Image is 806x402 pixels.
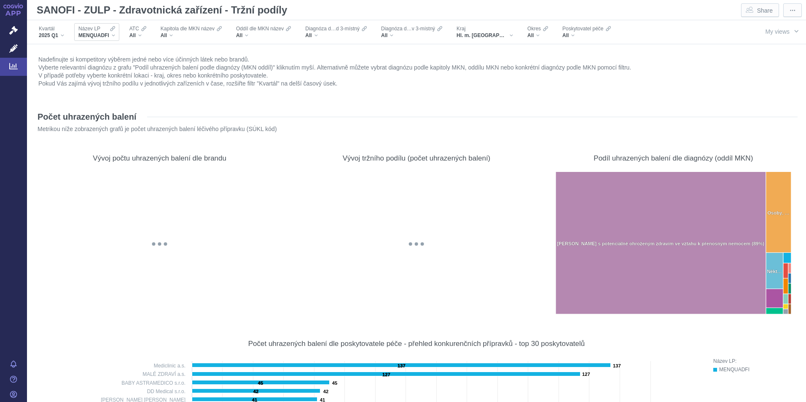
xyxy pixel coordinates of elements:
span: All [562,32,569,39]
div: Vývoj počtu uhrazených balení dle brandu [93,154,226,163]
span: Diagnóza d…v 3-místný [381,25,435,32]
span: Kapitola dle MKN název [161,25,215,32]
span: All [236,32,242,39]
div: ATCAll [125,23,150,41]
span: ATC [129,25,139,32]
button: More actions [783,3,802,17]
li: Nadefinujte si kompetitory výběrem jedné nebo více účinných látek nebo brandů. [38,56,795,64]
li: V případě potřeby vyberte konkrétní lokaci - kraj, okres nebo konkrétního poskytovatele. [38,72,795,80]
text: 45 [258,381,263,386]
span: Kraj [457,25,465,32]
span: ⋯ [790,6,795,15]
div: Show as table [767,135,782,150]
div: Kapitola dle MKN názevAll [156,23,226,41]
span: MENQUADFI [78,32,109,39]
text: 127 [382,372,390,377]
text: 42 [323,389,328,394]
button: MENQUADFI [713,365,793,374]
button: Share dashboard [741,3,779,17]
div: More actions [787,135,802,150]
div: Oddíl dle MKN názevAll [232,23,295,41]
span: Hl. m. [GEOGRAPHIC_DATA] [457,32,507,39]
span: My views [765,28,790,35]
div: Description [748,321,763,336]
span: Diagnóza d…d 3-místný [305,25,360,32]
text: 137 [613,363,621,368]
div: Diagnóza d…v 3-místnýAll [377,23,446,41]
div: More actions [530,135,545,150]
span: Oddíl dle MKN název [236,25,284,32]
div: MENQUADFI [719,365,793,374]
span: All [161,32,167,39]
div: Description [748,135,763,150]
div: More actions [787,321,802,336]
div: Kvartál2025 Q1 [35,23,68,41]
p: Metrikou níže zobrazených grafů je počet uhrazených balení léčivého přípravku (SÚKL kód) [38,125,758,133]
div: OkresAll [523,23,552,41]
h1: SANOFI - ZULP - Zdravotnická zařízení - Tržní podíly [33,2,291,19]
div: Podíl uhrazených balení dle diagnózy (oddíl MKN) [594,154,753,163]
div: Poskytovatel péčeAll [558,23,615,41]
span: All [129,32,136,39]
div: Legend: Název LP [713,357,793,374]
span: All [381,32,387,39]
text: 45 [332,381,337,386]
button: My views [757,23,806,39]
span: Název LP [78,25,100,32]
text: 42 [253,389,258,394]
div: KrajHl. m. [GEOGRAPHIC_DATA] [452,23,517,41]
div: Show as table [767,321,782,336]
span: Poskytovatel péče [562,25,603,32]
text: 137 [398,363,406,368]
div: More actions [273,135,288,150]
text: Někt… [767,269,782,274]
div: Diagnóza d…d 3-místnýAll [301,23,371,41]
span: Okres [527,25,541,32]
li: Pokud Vás zajímá vývoj tržního podílu v jednotlivých zařízeních v čase, rozšiřte filtr "Kvartál" ... [38,80,795,88]
div: Název LP: [713,357,793,365]
div: Filters [33,20,736,44]
text: 127 [582,372,590,377]
li: Vyberte relevantní diagnózu z grafu "Podíl uhrazených balení podle diagnózy (MKN oddíl)" kliknutí... [38,64,795,72]
div: Název LPMENQUADFI [74,23,119,41]
text: Osoby‚ … [767,210,789,215]
span: 2025 Q1 [39,32,58,39]
h2: Počet uhrazených balení [38,111,137,122]
div: Show as table [510,135,526,150]
span: Share [757,6,773,15]
span: Kvartál [39,25,54,32]
span: All [527,32,534,39]
div: Show as table [253,135,269,150]
text: [PERSON_NAME] s potenciálně ohroženým zdravím ve vztahu k přenosným nemocem (89%) [557,241,764,246]
div: Vývoj tržního podílu (počet uhrazených balení) [343,154,491,163]
div: Počet uhrazených balení dle poskytovatele péče - přehled konkurenčních přípravků - top 30 poskyto... [248,339,585,348]
span: All [305,32,312,39]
